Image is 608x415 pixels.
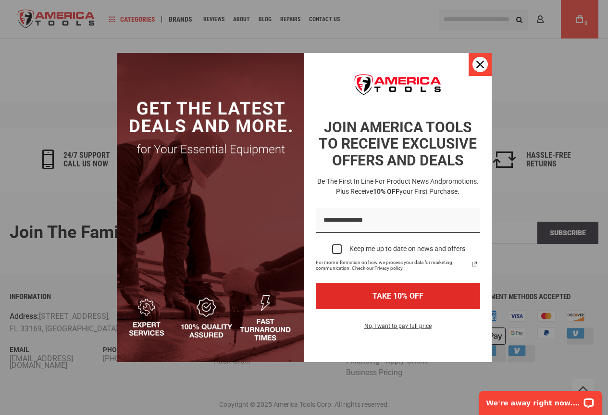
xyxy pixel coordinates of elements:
h3: Be the first in line for product news and [314,176,482,197]
input: Email field [316,208,480,233]
span: For more information on how we process your data for marketing communication. Check our Privacy p... [316,260,469,271]
svg: close icon [476,61,484,68]
strong: JOIN AMERICA TOOLS TO RECEIVE EXCLUSIVE OFFERS AND DEALS [319,119,477,169]
strong: 10% OFF [373,188,399,195]
button: No, I want to pay full price [357,321,439,337]
button: TAKE 10% OFF [316,283,480,309]
a: Read our Privacy Policy [469,258,480,270]
iframe: LiveChat chat widget [473,385,608,415]
svg: link icon [469,258,480,270]
button: Close [469,53,492,76]
div: Keep me up to date on news and offers [349,245,465,253]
